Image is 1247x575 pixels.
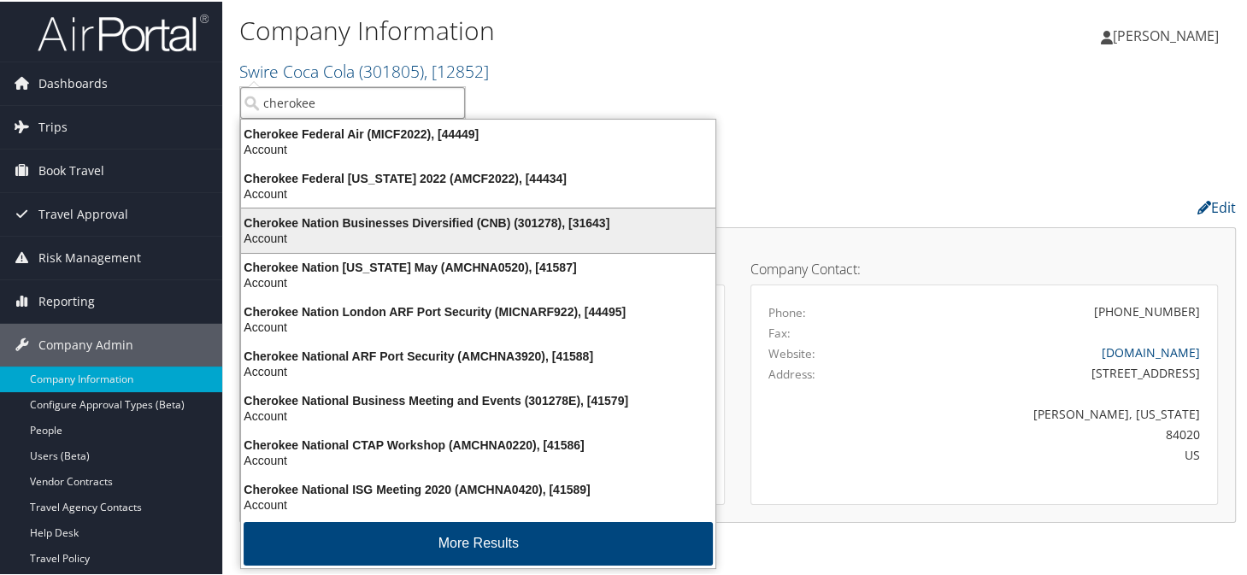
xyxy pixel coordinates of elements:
div: Cherokee Nation London ARF Port Security (MICNARF922), [44495] [231,302,726,318]
div: Cherokee Federal [US_STATE] 2022 (AMCF2022), [44434] [231,169,726,185]
label: Address: [768,364,815,381]
label: Fax: [768,323,791,340]
div: Cherokee Federal Air (MICF2022), [44449] [231,125,726,140]
h2: Contracts: [239,541,1236,570]
div: Cherokee National ISG Meeting 2020 (AMCHNA0420), [41589] [231,480,726,496]
button: More Results [244,520,713,564]
div: Account [231,451,726,466]
a: [PERSON_NAME] [1101,9,1236,60]
div: Cherokee Nation Businesses Diversified (CNB) (301278), [31643] [231,214,726,229]
span: Risk Management [38,235,141,278]
a: Edit [1197,197,1236,215]
h4: Company Contact: [750,261,1218,274]
div: Cherokee National CTAP Workshop (AMCHNA0220), [41586] [231,436,726,451]
div: [PHONE_NUMBER] [1094,301,1200,319]
div: [STREET_ADDRESS] [883,362,1200,380]
div: [PERSON_NAME], [US_STATE] [883,403,1200,421]
div: 84020 [883,424,1200,442]
a: Swire Coca Cola [239,58,489,81]
div: Account [231,496,726,511]
img: airportal-logo.png [38,11,209,51]
div: Cherokee Nation [US_STATE] May (AMCHNA0520), [41587] [231,258,726,273]
div: Account [231,273,726,289]
span: ( 301805 ) [359,58,424,81]
span: , [ 12852 ] [424,58,489,81]
div: Account [231,185,726,200]
div: Account [231,229,726,244]
label: Phone: [768,302,806,320]
div: Account [231,140,726,155]
a: [DOMAIN_NAME] [1102,343,1200,359]
label: Website: [768,343,815,361]
span: [PERSON_NAME] [1113,25,1219,44]
div: Cherokee National ARF Port Security (AMCHNA3920), [41588] [231,347,726,362]
h1: Company Information [239,11,903,47]
span: Trips [38,104,68,147]
div: US [883,444,1200,462]
span: Reporting [38,279,95,321]
span: Travel Approval [38,191,128,234]
div: Account [231,318,726,333]
div: Account [231,362,726,378]
input: Search Accounts [240,85,465,117]
span: Dashboards [38,61,108,103]
span: Book Travel [38,148,104,191]
span: Company Admin [38,322,133,365]
div: Account [231,407,726,422]
div: Cherokee National Business Meeting and Events (301278E), [41579] [231,391,726,407]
